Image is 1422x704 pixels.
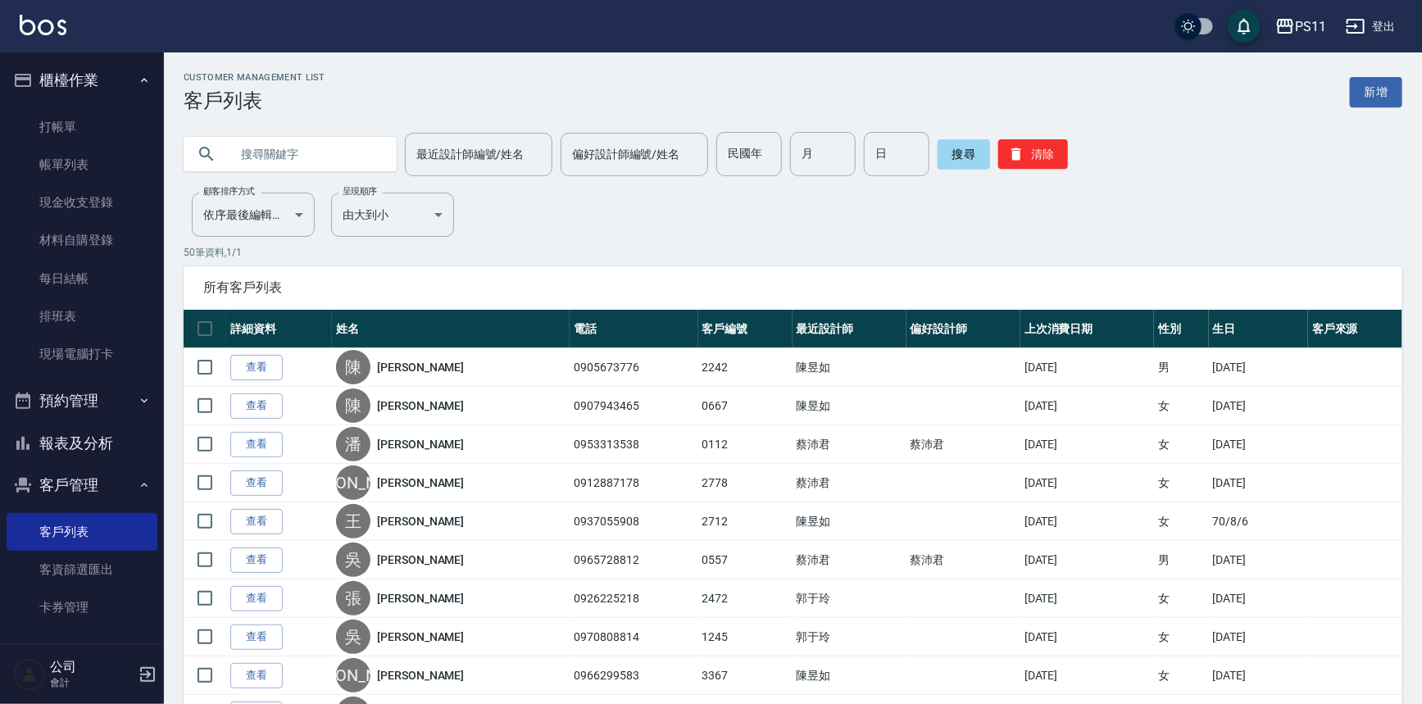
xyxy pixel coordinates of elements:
[906,541,1020,579] td: 蔡沛君
[1209,348,1308,387] td: [DATE]
[7,588,157,626] a: 卡券管理
[1209,464,1308,502] td: [DATE]
[7,551,157,588] a: 客資篩選匯出
[336,620,370,654] div: 吳
[336,350,370,384] div: 陳
[377,552,464,568] a: [PERSON_NAME]
[906,425,1020,464] td: 蔡沛君
[377,359,464,375] a: [PERSON_NAME]
[7,146,157,184] a: 帳單列表
[203,279,1383,296] span: 所有客戶列表
[230,625,283,650] a: 查看
[1020,502,1155,541] td: [DATE]
[230,509,283,534] a: 查看
[336,466,370,500] div: [PERSON_NAME]
[1209,425,1308,464] td: [DATE]
[7,184,157,221] a: 現金收支登錄
[230,586,283,611] a: 查看
[230,432,283,457] a: 查看
[1209,656,1308,695] td: [DATE]
[7,108,157,146] a: 打帳單
[570,502,697,541] td: 0937055908
[230,547,283,573] a: 查看
[377,513,464,529] a: [PERSON_NAME]
[793,656,906,695] td: 陳昱如
[1154,464,1208,502] td: 女
[1269,10,1333,43] button: PS11
[698,310,793,348] th: 客戶編號
[570,464,697,502] td: 0912887178
[793,348,906,387] td: 陳昱如
[336,388,370,423] div: 陳
[336,658,370,693] div: [PERSON_NAME]
[1154,348,1208,387] td: 男
[570,425,697,464] td: 0953313538
[203,185,255,198] label: 顧客排序方式
[7,464,157,506] button: 客戶管理
[1020,541,1155,579] td: [DATE]
[1020,310,1155,348] th: 上次消費日期
[698,425,793,464] td: 0112
[377,629,464,645] a: [PERSON_NAME]
[1154,425,1208,464] td: 女
[230,663,283,688] a: 查看
[793,618,906,656] td: 郭于玲
[331,193,454,237] div: 由大到小
[793,541,906,579] td: 蔡沛君
[698,656,793,695] td: 3367
[1020,387,1155,425] td: [DATE]
[343,185,377,198] label: 呈現順序
[336,427,370,461] div: 潘
[7,260,157,297] a: 每日結帳
[1228,10,1261,43] button: save
[1020,464,1155,502] td: [DATE]
[793,502,906,541] td: 陳昱如
[377,590,464,606] a: [PERSON_NAME]
[50,675,134,690] p: 會計
[7,297,157,335] a: 排班表
[698,464,793,502] td: 2778
[230,470,283,496] a: 查看
[1350,77,1402,107] a: 新增
[184,245,1402,260] p: 50 筆資料, 1 / 1
[184,72,325,83] h2: Customer Management List
[377,436,464,452] a: [PERSON_NAME]
[1209,310,1308,348] th: 生日
[1339,11,1402,42] button: 登出
[332,310,570,348] th: 姓名
[184,89,325,112] h3: 客戶列表
[906,310,1020,348] th: 偏好設計師
[1154,310,1208,348] th: 性別
[7,422,157,465] button: 報表及分析
[698,502,793,541] td: 2712
[1020,348,1155,387] td: [DATE]
[698,618,793,656] td: 1245
[698,579,793,618] td: 2472
[7,634,157,676] button: 行銷工具
[230,355,283,380] a: 查看
[7,59,157,102] button: 櫃檯作業
[938,139,990,169] button: 搜尋
[793,464,906,502] td: 蔡沛君
[7,221,157,259] a: 材料自購登錄
[7,513,157,551] a: 客戶列表
[1154,579,1208,618] td: 女
[50,659,134,675] h5: 公司
[377,397,464,414] a: [PERSON_NAME]
[570,618,697,656] td: 0970808814
[1020,425,1155,464] td: [DATE]
[230,393,283,419] a: 查看
[570,310,697,348] th: 電話
[1209,541,1308,579] td: [DATE]
[698,387,793,425] td: 0667
[793,579,906,618] td: 郭于玲
[1154,502,1208,541] td: 女
[793,387,906,425] td: 陳昱如
[336,581,370,615] div: 張
[1020,656,1155,695] td: [DATE]
[998,139,1068,169] button: 清除
[1209,618,1308,656] td: [DATE]
[570,656,697,695] td: 0966299583
[793,310,906,348] th: 最近設計師
[570,348,697,387] td: 0905673776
